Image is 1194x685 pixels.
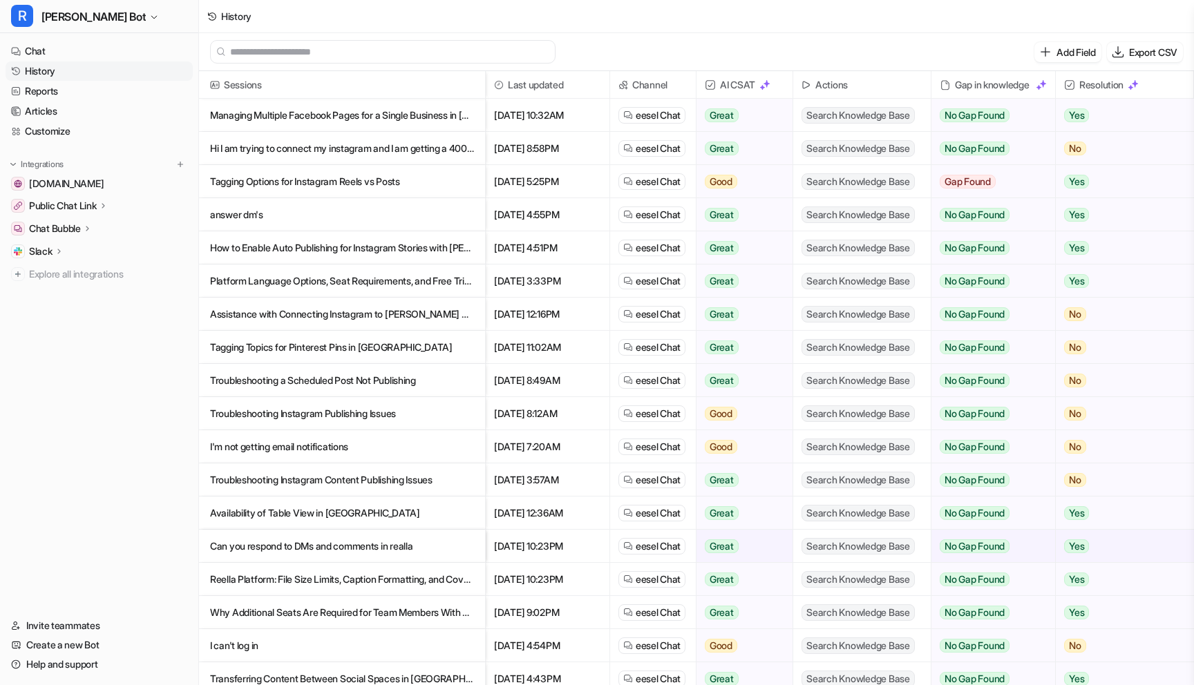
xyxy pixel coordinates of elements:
button: Export CSV [1107,42,1183,62]
div: Gap in knowledge [937,71,1050,99]
img: eeselChat [623,309,633,319]
button: Gap Found [931,165,1045,198]
button: No [1056,298,1182,331]
button: Yes [1056,563,1182,596]
img: Public Chat Link [14,202,22,210]
button: No Gap Found [931,629,1045,662]
button: Great [696,264,784,298]
span: eesel Chat [636,340,681,354]
button: Great [696,298,784,331]
a: Articles [6,102,193,121]
span: eesel Chat [636,506,681,520]
span: [DATE] 11:02AM [491,331,604,364]
span: Search Knowledge Base [802,173,915,190]
p: Assistance with Connecting Instagram to [PERSON_NAME] Account [210,298,474,331]
span: Search Knowledge Base [802,273,915,289]
span: [DATE] 8:58PM [491,132,604,165]
button: No [1056,463,1182,496]
span: [DATE] 10:23PM [491,563,604,596]
span: Yes [1064,606,1089,619]
p: Hi I am trying to connect my instagram and I am getting a 400 session invalid error> [210,132,474,165]
span: Yes [1064,108,1089,122]
span: No Gap Found [940,241,1010,255]
p: Chat Bubble [29,222,81,235]
button: No Gap Found [931,264,1045,298]
a: eesel Chat [623,506,681,520]
span: eesel Chat [636,572,681,586]
span: [DATE] 7:20AM [491,430,604,463]
span: eesel Chat [636,606,681,619]
button: Yes [1056,99,1182,132]
span: Great [705,374,739,387]
span: eesel Chat [636,175,681,189]
span: Yes [1064,208,1089,222]
span: eesel Chat [636,274,681,288]
img: expand menu [8,160,18,169]
p: Tagging Options for Instagram Reels vs Posts [210,165,474,198]
button: No Gap Found [931,99,1045,132]
span: eesel Chat [636,539,681,553]
button: No Gap Found [931,530,1045,563]
span: Search Knowledge Base [802,107,915,124]
p: Can you respond to DMs and comments in realla [210,530,474,563]
span: Yes [1064,539,1089,553]
span: No [1064,307,1086,321]
span: eesel Chat [636,208,681,222]
a: eesel Chat [623,307,681,321]
button: Great [696,563,784,596]
img: eeselChat [623,575,633,584]
span: No Gap Found [940,572,1010,586]
a: eesel Chat [623,208,681,222]
span: Search Knowledge Base [802,140,915,157]
span: [DATE] 3:33PM [491,264,604,298]
span: Search Knowledge Base [802,438,915,455]
span: Great [705,473,739,487]
span: No Gap Found [940,606,1010,619]
button: Yes [1056,496,1182,530]
span: Search Knowledge Base [802,339,915,356]
span: Great [705,274,739,288]
p: I'm not getting email notifications [210,430,474,463]
p: How to Enable Auto Publishing for Instagram Stories with [PERSON_NAME] [210,231,474,264]
img: getrella.com [14,180,22,188]
img: eeselChat [623,541,633,551]
button: No Gap Found [931,397,1045,430]
span: Search Knowledge Base [802,306,915,322]
img: eeselChat [623,608,633,617]
span: [DATE] 5:25PM [491,165,604,198]
button: Great [696,530,784,563]
span: Search Knowledge Base [802,372,915,389]
span: Great [705,108,739,122]
span: [DATE] 8:49AM [491,364,604,397]
span: Yes [1064,506,1089,520]
span: eesel Chat [636,374,681,387]
span: Good [705,440,737,454]
span: No Gap Found [940,208,1010,222]
button: Good [696,430,784,463]
button: Good [696,397,784,430]
button: No Gap Found [931,132,1045,165]
span: Search Knowledge Base [802,240,915,256]
div: History [221,9,252,23]
span: [DATE] 10:32AM [491,99,604,132]
a: eesel Chat [623,175,681,189]
span: Gap Found [940,175,996,189]
span: Search Knowledge Base [802,405,915,422]
img: eeselChat [623,110,633,120]
span: eesel Chat [636,440,681,454]
span: Good [705,639,737,653]
span: No Gap Found [940,506,1010,520]
span: No Gap Found [940,639,1010,653]
span: Resolution [1061,71,1188,99]
span: Great [705,307,739,321]
span: Explore all integrations [29,263,187,285]
span: Search Knowledge Base [802,538,915,554]
span: No Gap Found [940,274,1010,288]
button: Great [696,463,784,496]
span: Great [705,340,739,354]
a: getrella.com[DOMAIN_NAME] [6,174,193,193]
span: eesel Chat [636,241,681,255]
span: Last updated [491,71,604,99]
span: eesel Chat [636,307,681,321]
img: eeselChat [623,641,633,650]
